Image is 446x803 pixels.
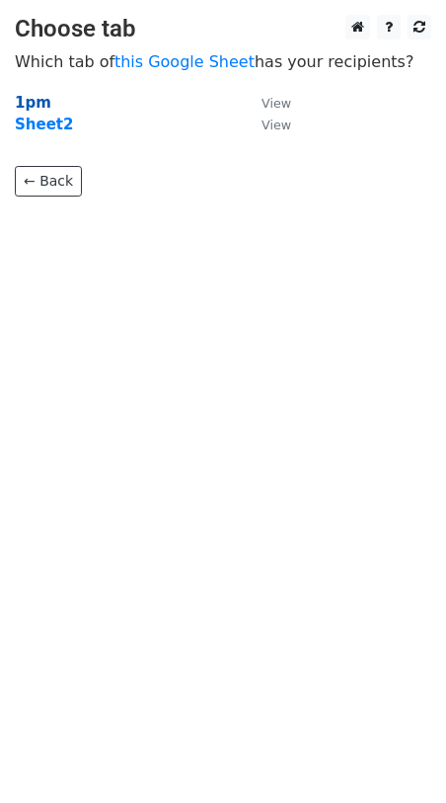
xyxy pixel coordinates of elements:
a: Sheet2 [15,116,73,133]
a: View [242,116,291,133]
small: View [261,118,291,132]
p: Which tab of has your recipients? [15,51,431,72]
small: View [261,96,291,111]
a: ← Back [15,166,82,197]
iframe: Chat Widget [347,708,446,803]
a: 1pm [15,94,51,112]
h3: Choose tab [15,15,431,43]
a: this Google Sheet [114,52,255,71]
a: View [242,94,291,112]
